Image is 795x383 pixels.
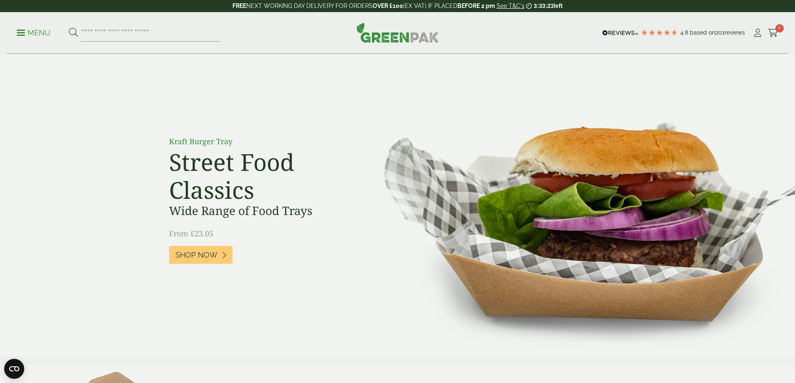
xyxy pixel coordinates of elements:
[775,24,784,33] span: 0
[715,29,724,36] span: 201
[17,28,50,36] a: Menu
[457,3,495,9] strong: BEFORE 2 pm
[554,3,563,9] span: left
[534,3,554,9] span: 3:33:23
[497,3,525,9] a: See T&C's
[752,29,763,37] i: My Account
[169,204,357,218] h3: Wide Range of Food Trays
[169,148,357,204] h2: Street Food Classics
[175,250,217,260] span: Shop Now
[17,28,50,38] p: Menu
[690,29,715,36] span: Based on
[232,3,246,9] strong: FREE
[4,359,24,379] button: Open CMP widget
[373,3,403,9] strong: OVER £100
[768,27,778,39] a: 0
[358,54,795,357] img: Street Food Classics
[602,30,639,36] img: REVIEWS.io
[356,23,439,43] img: GreenPak Supplies
[169,136,357,147] p: Kraft Burger Tray
[169,228,213,238] span: From £23.05
[169,246,232,264] a: Shop Now
[724,29,745,36] span: reviews
[641,29,678,36] div: 4.79 Stars
[680,29,690,36] span: 4.8
[768,29,778,37] i: Cart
